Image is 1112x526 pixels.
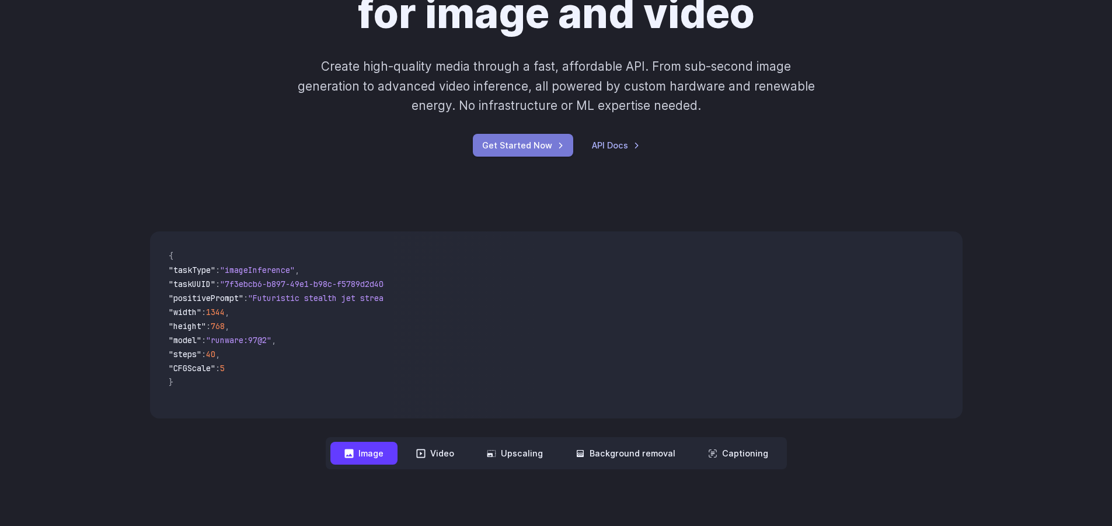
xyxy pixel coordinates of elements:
[169,335,201,345] span: "model"
[206,321,211,331] span: :
[402,442,468,465] button: Video
[169,307,201,317] span: "width"
[215,349,220,359] span: ,
[225,307,229,317] span: ,
[169,377,173,387] span: }
[220,279,398,289] span: "7f3ebcb6-b897-49e1-b98c-f5789d2d40d7"
[295,265,299,275] span: ,
[169,321,206,331] span: "height"
[215,363,220,373] span: :
[220,363,225,373] span: 5
[271,335,276,345] span: ,
[169,251,173,261] span: {
[169,265,215,275] span: "taskType"
[296,57,816,115] p: Create high-quality media through a fast, affordable API. From sub-second image generation to adv...
[169,349,201,359] span: "steps"
[215,265,220,275] span: :
[243,293,248,303] span: :
[169,363,215,373] span: "CFGScale"
[215,279,220,289] span: :
[211,321,225,331] span: 768
[169,293,243,303] span: "positivePrompt"
[206,335,271,345] span: "runware:97@2"
[562,442,689,465] button: Background removal
[473,134,573,157] a: Get Started Now
[206,307,225,317] span: 1344
[473,442,557,465] button: Upscaling
[201,307,206,317] span: :
[225,321,229,331] span: ,
[330,442,398,465] button: Image
[694,442,782,465] button: Captioning
[201,349,206,359] span: :
[169,279,215,289] span: "taskUUID"
[220,265,295,275] span: "imageInference"
[206,349,215,359] span: 40
[592,139,640,152] a: API Docs
[201,335,206,345] span: :
[248,293,673,303] span: "Futuristic stealth jet streaking through a neon-lit cityscape with glowing purple exhaust"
